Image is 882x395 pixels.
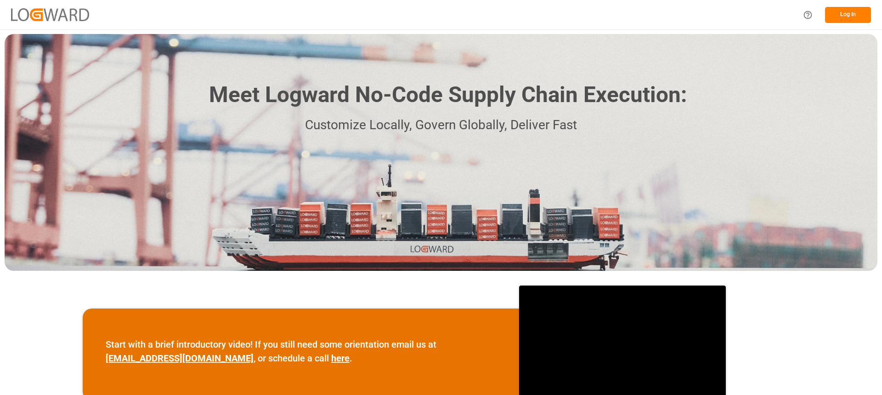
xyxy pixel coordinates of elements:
p: Customize Locally, Govern Globally, Deliver Fast [195,115,687,136]
button: Log In [825,7,871,23]
button: Help Center [797,5,818,25]
img: Logward_new_orange.png [11,8,89,21]
a: here [331,353,350,364]
h1: Meet Logward No-Code Supply Chain Execution: [209,79,687,111]
a: [EMAIL_ADDRESS][DOMAIN_NAME] [106,353,254,364]
p: Start with a brief introductory video! If you still need some orientation email us at , or schedu... [106,338,496,365]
